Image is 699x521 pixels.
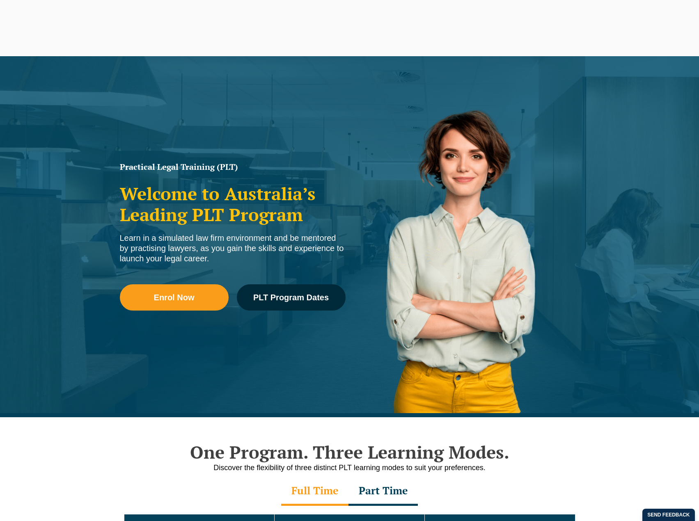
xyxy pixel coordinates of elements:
div: Learn in a simulated law firm environment and be mentored by practising lawyers, as you gain the ... [120,233,346,264]
div: Part Time [348,477,418,506]
a: PLT Program Dates [237,284,346,311]
a: Enrol Now [120,284,229,311]
p: Discover the flexibility of three distinct PLT learning modes to suit your preferences. [116,463,584,473]
h1: Practical Legal Training (PLT) [120,163,346,171]
div: Full Time [281,477,348,506]
span: PLT Program Dates [253,293,329,302]
h2: One Program. Three Learning Modes. [116,442,584,462]
h2: Welcome to Australia’s Leading PLT Program [120,183,346,225]
span: Enrol Now [154,293,195,302]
